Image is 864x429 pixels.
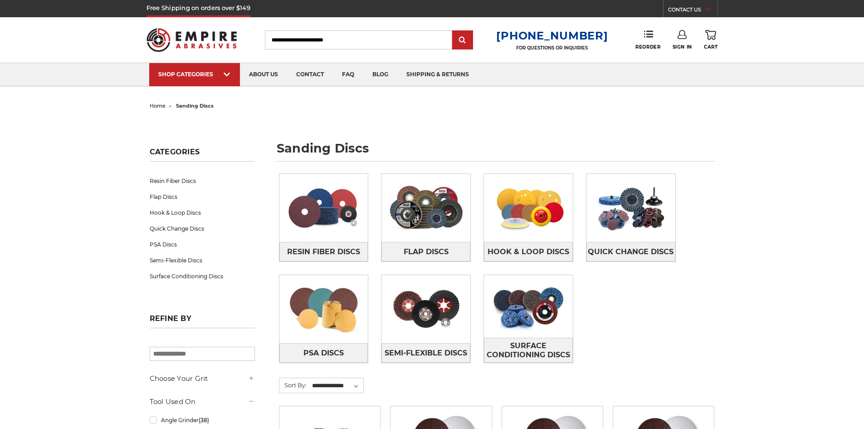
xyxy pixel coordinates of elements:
[150,173,255,189] a: Resin Fiber Discs
[277,142,715,162] h1: sanding discs
[287,244,360,260] span: Resin Fiber Discs
[588,244,674,260] span: Quick Change Discs
[150,268,255,284] a: Surface Conditioning Discs
[150,221,255,237] a: Quick Change Discs
[704,30,718,50] a: Cart
[150,396,255,407] h5: Tool Used On
[279,378,307,392] label: Sort By:
[150,148,255,162] h5: Categories
[381,177,470,239] img: Flap Discs
[397,63,478,86] a: shipping & returns
[150,252,255,268] a: Semi-Flexible Discs
[496,29,608,42] a: [PHONE_NUMBER]
[404,244,449,260] span: Flap Discs
[381,242,470,261] a: Flap Discs
[240,63,287,86] a: about us
[176,103,214,109] span: sanding discs
[311,379,363,393] select: Sort By:
[146,22,237,58] img: Empire Abrasives
[484,242,573,261] a: Hook & Loop Discs
[673,44,692,50] span: Sign In
[488,244,569,260] span: Hook & Loop Discs
[635,44,660,50] span: Reorder
[454,31,472,49] input: Submit
[158,71,231,78] div: SHOP CATEGORIES
[150,103,166,109] a: home
[363,63,397,86] a: blog
[279,343,368,363] a: PSA Discs
[279,177,368,239] img: Resin Fiber Discs
[586,177,675,239] img: Quick Change Discs
[287,63,333,86] a: contact
[635,30,660,49] a: Reorder
[496,45,608,51] p: FOR QUESTIONS OR INQUIRIES
[199,417,209,424] span: (38)
[668,5,718,17] a: CONTACT US
[484,275,573,338] img: Surface Conditioning Discs
[333,63,363,86] a: faq
[150,189,255,205] a: Flap Discs
[150,373,255,384] h5: Choose Your Grit
[484,338,573,363] a: Surface Conditioning Discs
[704,44,718,50] span: Cart
[279,242,368,261] a: Resin Fiber Discs
[381,278,470,340] img: Semi-Flexible Discs
[586,242,675,261] a: Quick Change Discs
[279,278,368,340] img: PSA Discs
[150,314,255,328] h5: Refine by
[484,177,573,239] img: Hook & Loop Discs
[385,345,467,361] span: Semi-Flexible Discs
[484,338,572,363] span: Surface Conditioning Discs
[150,412,255,428] a: Angle Grinder(38)
[150,205,255,221] a: Hook & Loop Discs
[150,237,255,252] a: PSA Discs
[381,343,470,363] a: Semi-Flexible Discs
[303,345,344,361] span: PSA Discs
